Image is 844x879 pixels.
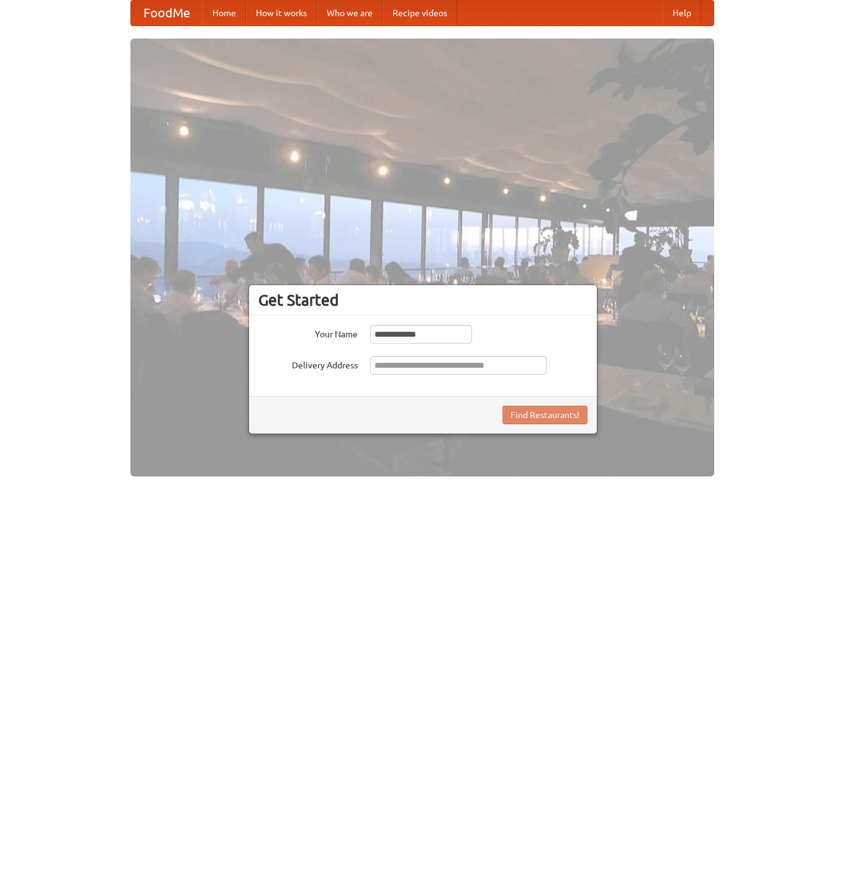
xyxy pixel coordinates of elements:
[663,1,701,25] a: Help
[258,291,588,309] h3: Get Started
[502,406,588,424] button: Find Restaurants!
[317,1,383,25] a: Who we are
[202,1,246,25] a: Home
[246,1,317,25] a: How it works
[383,1,457,25] a: Recipe videos
[131,1,202,25] a: FoodMe
[258,325,358,340] label: Your Name
[258,356,358,371] label: Delivery Address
